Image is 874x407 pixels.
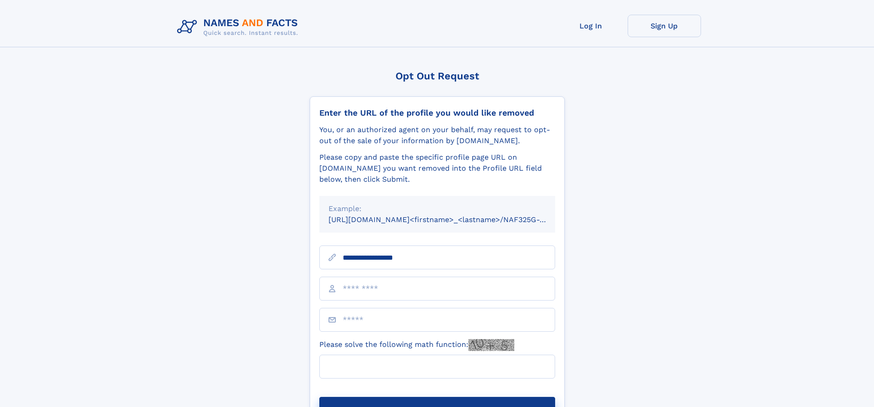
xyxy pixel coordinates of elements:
small: [URL][DOMAIN_NAME]<firstname>_<lastname>/NAF325G-xxxxxxxx [328,215,573,224]
img: Logo Names and Facts [173,15,306,39]
div: Opt Out Request [310,70,565,82]
div: Example: [328,203,546,214]
div: Please copy and paste the specific profile page URL on [DOMAIN_NAME] you want removed into the Pr... [319,152,555,185]
label: Please solve the following math function: [319,339,514,351]
a: Sign Up [628,15,701,37]
div: You, or an authorized agent on your behalf, may request to opt-out of the sale of your informatio... [319,124,555,146]
a: Log In [554,15,628,37]
div: Enter the URL of the profile you would like removed [319,108,555,118]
